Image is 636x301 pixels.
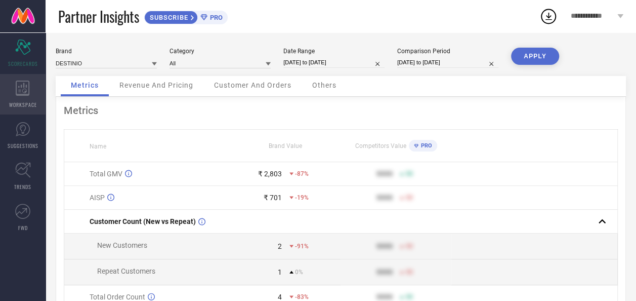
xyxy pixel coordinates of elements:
[295,293,309,300] span: -83%
[9,101,37,108] span: WORKSPACE
[405,194,412,201] span: 50
[295,269,303,276] span: 0%
[539,7,558,25] div: Open download list
[258,170,282,178] div: ₹ 2,803
[169,48,271,55] div: Category
[376,194,392,202] div: 9999
[312,81,336,89] span: Others
[18,224,28,232] span: FWD
[278,293,282,301] div: 4
[278,242,282,250] div: 2
[97,241,147,249] span: New Customers
[283,48,385,55] div: Date Range
[397,48,498,55] div: Comparison Period
[511,48,559,65] button: APPLY
[418,142,432,149] span: PRO
[119,81,193,89] span: Revenue And Pricing
[90,170,122,178] span: Total GMV
[295,194,309,201] span: -19%
[8,60,38,67] span: SCORECARDS
[405,293,412,300] span: 50
[397,57,498,68] input: Select comparison period
[90,143,106,150] span: Name
[90,293,145,301] span: Total Order Count
[376,268,392,276] div: 9999
[405,243,412,250] span: 50
[97,267,155,275] span: Repeat Customers
[405,269,412,276] span: 50
[295,243,309,250] span: -91%
[214,81,291,89] span: Customer And Orders
[376,170,392,178] div: 9999
[269,142,302,149] span: Brand Value
[405,170,412,177] span: 50
[14,183,31,191] span: TRENDS
[56,48,157,55] div: Brand
[376,242,392,250] div: 9999
[64,104,618,117] div: Metrics
[8,142,38,149] span: SUGGESTIONS
[295,170,309,177] span: -87%
[58,6,139,27] span: Partner Insights
[145,14,191,21] span: SUBSCRIBE
[278,268,282,276] div: 1
[207,14,223,21] span: PRO
[144,8,228,24] a: SUBSCRIBEPRO
[264,194,282,202] div: ₹ 701
[355,142,406,149] span: Competitors Value
[376,293,392,301] div: 9999
[90,194,105,202] span: AISP
[71,81,99,89] span: Metrics
[283,57,385,68] input: Select date range
[90,217,196,225] span: Customer Count (New vs Repeat)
